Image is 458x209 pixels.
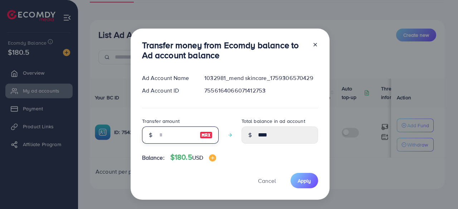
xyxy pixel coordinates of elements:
[142,118,180,125] label: Transfer amount
[249,173,285,188] button: Cancel
[142,40,307,61] h3: Transfer money from Ecomdy balance to Ad account balance
[136,86,199,95] div: Ad Account ID
[199,86,323,95] div: 7556164066071412753
[192,154,203,161] span: USD
[298,177,311,184] span: Apply
[142,154,165,162] span: Balance:
[258,177,276,185] span: Cancel
[199,74,323,82] div: 1032981_mend skincare_1759306570429
[200,131,213,139] img: image
[170,153,216,162] h4: $180.5
[136,74,199,82] div: Ad Account Name
[242,118,305,125] label: Total balance in ad account
[209,154,216,161] img: image
[291,173,318,188] button: Apply
[428,177,453,204] iframe: Chat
